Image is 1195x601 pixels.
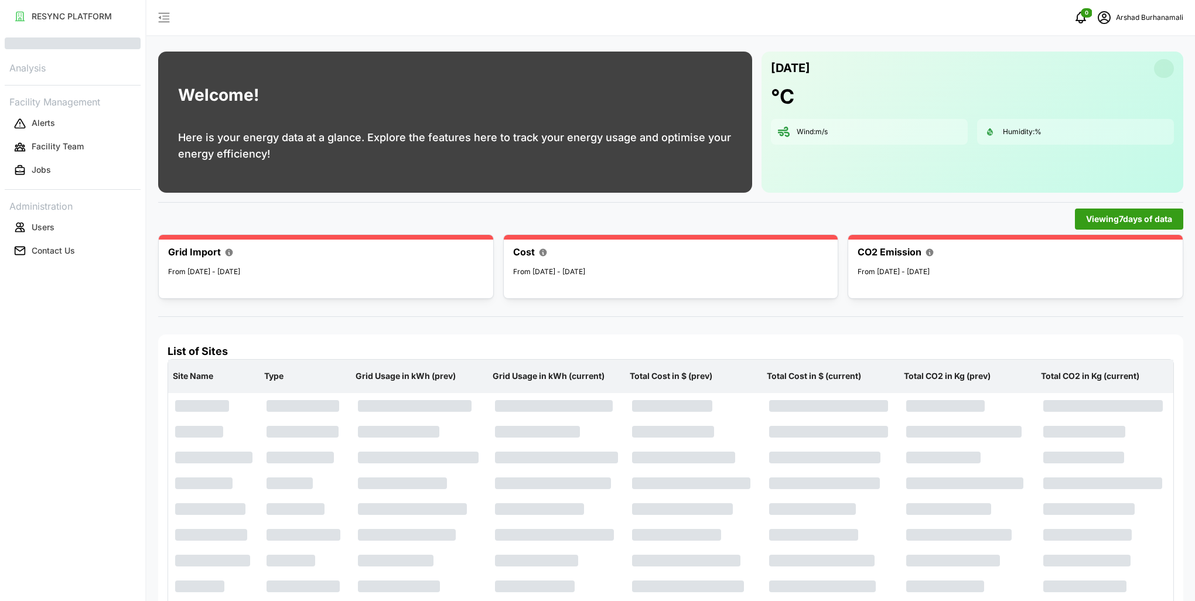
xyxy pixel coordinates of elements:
p: Humidity: % [1003,127,1042,137]
p: Grid Import [168,245,221,259]
button: Facility Team [5,136,141,158]
span: 0 [1085,9,1088,17]
p: Users [32,221,54,233]
button: Users [5,217,141,238]
span: Viewing 7 days of data [1086,209,1172,229]
a: Users [5,216,141,239]
a: Facility Team [5,135,141,159]
h1: Welcome! [178,83,259,108]
a: RESYNC PLATFORM [5,5,141,28]
button: schedule [1092,6,1116,29]
p: RESYNC PLATFORM [32,11,112,22]
p: Facility Team [32,141,84,152]
a: Alerts [5,112,141,135]
button: Alerts [5,113,141,134]
p: Contact Us [32,245,75,257]
p: Administration [5,197,141,214]
p: From [DATE] - [DATE] [168,267,484,278]
p: Grid Usage in kWh (prev) [353,361,486,391]
p: Wind: m/s [797,127,828,137]
p: Total CO2 in Kg (prev) [902,361,1034,391]
button: notifications [1069,6,1092,29]
button: Viewing7days of data [1075,209,1183,230]
p: Jobs [32,164,51,176]
p: Site Name [170,361,257,391]
p: Total CO2 in Kg (current) [1039,361,1171,391]
p: [DATE] [771,59,810,78]
h1: °C [771,84,794,110]
p: Analysis [5,59,141,76]
button: RESYNC PLATFORM [5,6,141,27]
p: From [DATE] - [DATE] [858,267,1173,278]
p: Cost [513,245,535,259]
p: CO2 Emission [858,245,921,259]
p: Alerts [32,117,55,129]
p: Here is your energy data at a glance. Explore the features here to track your energy usage and op... [178,129,732,162]
p: From [DATE] - [DATE] [513,267,829,278]
a: Contact Us [5,239,141,262]
p: Grid Usage in kWh (current) [490,361,623,391]
button: Contact Us [5,240,141,261]
p: Facility Management [5,93,141,110]
p: Type [262,361,349,391]
p: Total Cost in $ (prev) [627,361,760,391]
button: Jobs [5,160,141,181]
a: Jobs [5,159,141,182]
p: Arshad Burhanamali [1116,12,1183,23]
h4: List of Sites [168,344,1174,359]
p: Total Cost in $ (current) [764,361,897,391]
